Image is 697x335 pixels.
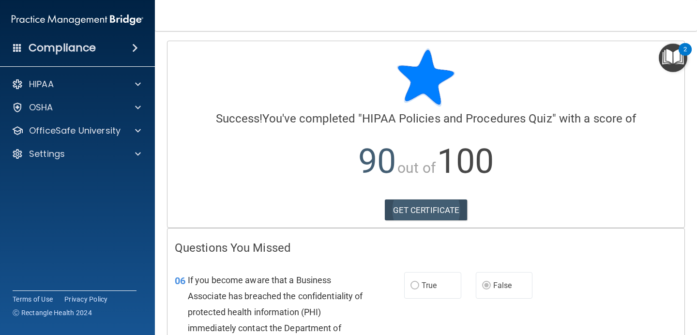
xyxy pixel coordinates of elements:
input: False [482,282,491,289]
a: OfficeSafe University [12,125,141,137]
span: out of [397,159,436,176]
iframe: Drift Widget Chat Controller [649,268,685,305]
span: Ⓒ Rectangle Health 2024 [13,308,92,318]
input: True [410,282,419,289]
p: Settings [29,148,65,160]
button: Open Resource Center, 2 new notifications [659,44,687,72]
a: Settings [12,148,141,160]
a: OSHA [12,102,141,113]
a: Terms of Use [13,294,53,304]
span: 06 [175,275,185,287]
a: Privacy Policy [64,294,108,304]
span: 90 [358,141,396,181]
p: HIPAA [29,78,54,90]
h4: Questions You Missed [175,242,677,254]
img: PMB logo [12,10,143,30]
h4: You've completed " " with a score of [175,112,677,125]
span: False [493,281,512,290]
span: True [422,281,437,290]
span: 100 [437,141,494,181]
h4: Compliance [29,41,96,55]
div: 2 [683,49,687,62]
p: OfficeSafe University [29,125,121,137]
span: HIPAA Policies and Procedures Quiz [362,112,552,125]
span: Success! [216,112,263,125]
a: HIPAA [12,78,141,90]
img: blue-star-rounded.9d042014.png [397,48,455,107]
a: GET CERTIFICATE [385,199,468,221]
p: OSHA [29,102,53,113]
